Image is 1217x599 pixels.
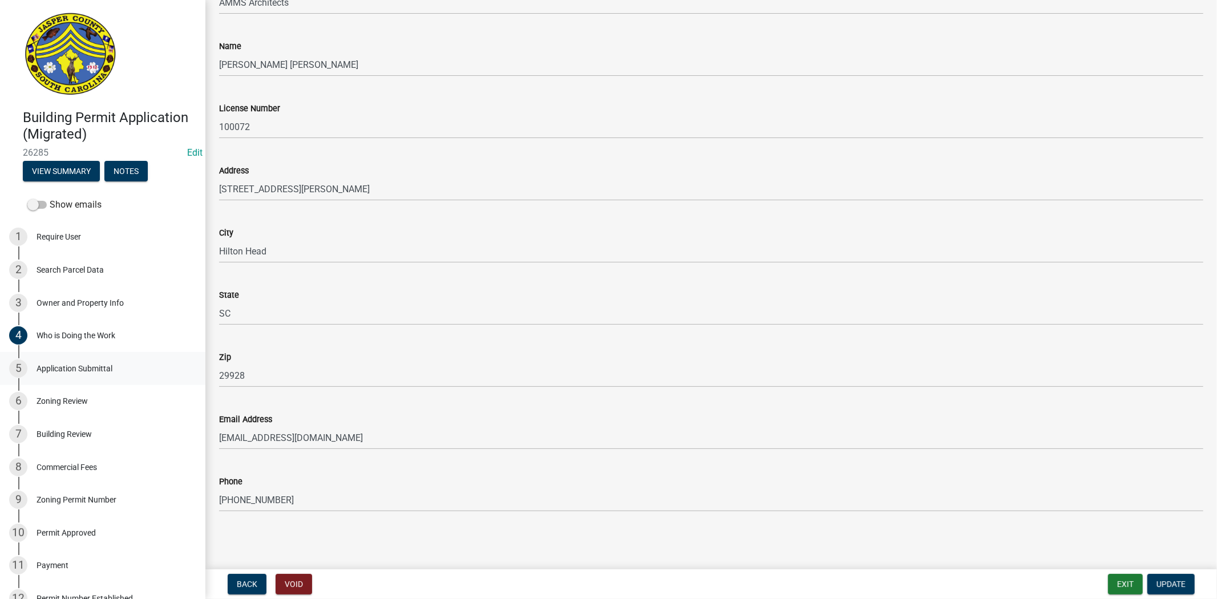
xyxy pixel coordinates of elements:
[23,12,118,98] img: Jasper County, South Carolina
[9,491,27,509] div: 9
[37,266,104,274] div: Search Parcel Data
[104,167,148,176] wm-modal-confirm: Notes
[219,478,242,486] label: Phone
[37,331,115,339] div: Who is Doing the Work
[9,294,27,312] div: 3
[219,416,272,424] label: Email Address
[37,430,92,438] div: Building Review
[219,229,233,237] label: City
[187,147,203,158] a: Edit
[9,326,27,345] div: 4
[237,580,257,589] span: Back
[9,556,27,574] div: 11
[9,228,27,246] div: 1
[276,574,312,594] button: Void
[37,529,96,537] div: Permit Approved
[1108,574,1143,594] button: Exit
[37,463,97,471] div: Commercial Fees
[9,458,27,476] div: 8
[219,105,280,113] label: License Number
[9,261,27,279] div: 2
[27,198,102,212] label: Show emails
[104,161,148,181] button: Notes
[23,147,183,158] span: 26285
[37,233,81,241] div: Require User
[9,392,27,410] div: 6
[37,561,68,569] div: Payment
[37,365,112,373] div: Application Submittal
[23,161,100,181] button: View Summary
[219,292,239,299] label: State
[219,43,241,51] label: Name
[37,496,116,504] div: Zoning Permit Number
[1147,574,1195,594] button: Update
[9,359,27,378] div: 5
[37,397,88,405] div: Zoning Review
[23,167,100,176] wm-modal-confirm: Summary
[219,167,249,175] label: Address
[37,299,124,307] div: Owner and Property Info
[1157,580,1186,589] span: Update
[228,574,266,594] button: Back
[219,354,231,362] label: Zip
[187,147,203,158] wm-modal-confirm: Edit Application Number
[23,110,196,143] h4: Building Permit Application (Migrated)
[9,425,27,443] div: 7
[9,524,27,542] div: 10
